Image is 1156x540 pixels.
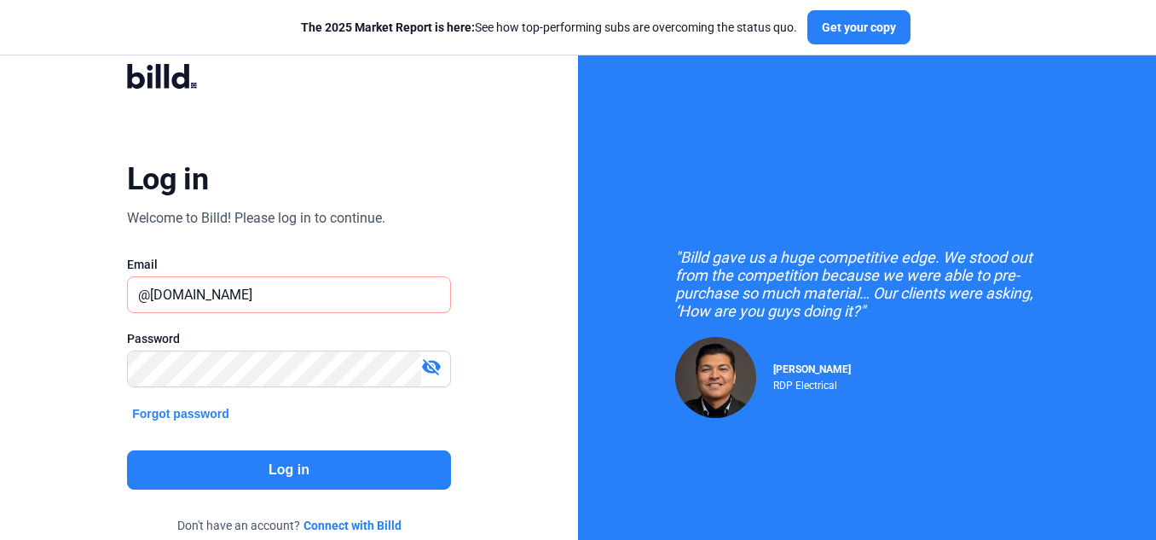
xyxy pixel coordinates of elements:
mat-icon: visibility_off [421,357,442,377]
div: RDP Electrical [773,375,851,392]
div: Log in [127,160,208,198]
span: The 2025 Market Report is here: [301,20,475,34]
div: Don't have an account? [127,517,451,534]
div: Password [127,330,451,347]
a: Connect with Billd [303,517,402,534]
img: Raul Pacheco [675,337,756,418]
div: Welcome to Billd! Please log in to continue. [127,208,385,229]
button: Get your copy [807,10,910,44]
button: Log in [127,450,451,490]
span: [PERSON_NAME] [773,363,851,375]
div: "Billd gave us a huge competitive edge. We stood out from the competition because we were able to... [675,248,1059,320]
button: Forgot password [127,404,234,423]
div: See how top-performing subs are overcoming the status quo. [301,19,797,36]
div: Email [127,256,451,273]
